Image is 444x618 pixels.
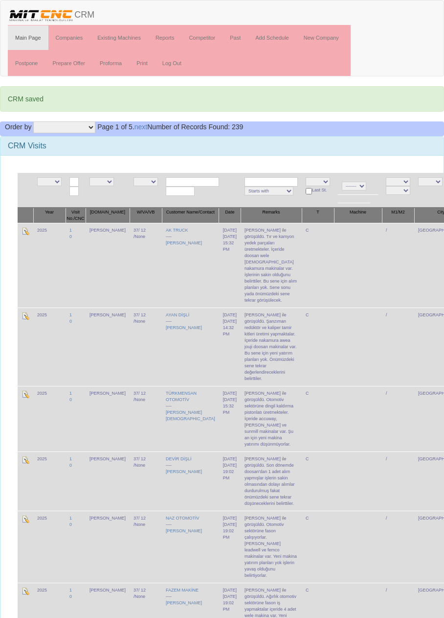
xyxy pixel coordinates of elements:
td: [PERSON_NAME] ile görüşüldü. Şanzıman redüktör ve kaliper tamir kitleri üretimi yapmaktalar. İçer... [241,308,302,386]
a: Postpone [8,51,45,75]
div: [DATE] 19:02 PM [223,522,237,541]
td: 2025 [33,223,66,308]
td: ---- [162,223,219,308]
a: 1 [69,228,72,233]
th: [DOMAIN_NAME] [86,208,130,223]
a: 1 [69,516,72,521]
td: [DATE] [219,511,241,583]
img: Edit [22,515,29,523]
a: [PERSON_NAME] [166,325,202,330]
td: ---- [162,452,219,511]
a: 1 [69,391,72,396]
td: 37/ 12 /None [130,452,162,511]
a: Proforma [92,51,129,75]
td: 37/ 12 /None [130,308,162,386]
td: [PERSON_NAME] [86,452,130,511]
div: [DATE] 15:32 PM [223,397,237,416]
img: header.png [8,8,74,23]
a: 0 [69,234,72,239]
th: Date [219,208,241,223]
a: FAZEM MAKİNE [166,588,199,593]
span: Page 1 of 5. [97,123,134,131]
th: Customer Name/Contact [162,208,219,223]
td: 2025 [33,511,66,583]
a: 1 [69,312,72,317]
td: 37/ 12 /None [130,386,162,452]
td: C [302,386,334,452]
td: Last St. [302,173,334,208]
td: [PERSON_NAME] ile görüşüldü. Otomotiv sektörüne fason çalışıyorlar. [PERSON_NAME] leadwell ve fem... [241,511,302,583]
a: 1 [69,456,72,461]
td: / [382,452,414,511]
a: Prepare Offer [45,51,92,75]
td: 2025 [33,386,66,452]
td: C [302,308,334,386]
td: 37/ 12 /None [130,511,162,583]
img: Edit [22,227,29,235]
img: Edit [22,390,29,398]
a: [PERSON_NAME] [166,240,202,245]
th: Visit No./CNC [66,208,86,223]
td: [PERSON_NAME] [86,386,130,452]
td: C [302,511,334,583]
img: Edit [22,456,29,464]
a: [PERSON_NAME] [166,600,202,605]
td: [PERSON_NAME] [86,511,130,583]
td: C [302,452,334,511]
td: [DATE] [219,223,241,308]
a: 0 [69,522,72,527]
td: 2025 [33,452,66,511]
a: Add Schedule [248,25,296,50]
a: NAZ OTOMOTİV [166,516,199,521]
th: Remarks [241,208,302,223]
a: Reports [148,25,182,50]
a: [PERSON_NAME] [166,528,202,533]
h3: CRM Visits [8,142,436,150]
td: ---- [162,386,219,452]
td: [DATE] [219,452,241,511]
a: New Company [296,25,346,50]
a: 0 [69,397,72,402]
td: 2025 [33,308,66,386]
a: Log Out [155,51,189,75]
td: ---- [162,511,219,583]
td: 37/ 12 /None [130,223,162,308]
td: / [382,386,414,452]
a: next [134,123,147,131]
td: [PERSON_NAME] [86,308,130,386]
a: TÜRKMENSAN OTOMOTİV [166,391,197,402]
a: [PERSON_NAME] [166,469,202,474]
th: M1/M2 [382,208,414,223]
a: 1 [69,588,72,593]
a: DEVİR DİŞLİ [166,456,192,461]
a: 0 [69,594,72,599]
a: 0 [69,463,72,468]
td: [PERSON_NAME] ile görüşüldü. Tır ve kamyon yedek parçaları üretmekteler. İçeride doosan wele [DEM... [241,223,302,308]
td: / [382,511,414,583]
img: Edit [22,587,29,595]
img: Edit [22,312,29,320]
a: 0 [69,319,72,324]
div: [DATE] 19:02 PM [223,594,237,613]
td: [PERSON_NAME] ile görüşüldü. Son dönemde doosan'dan 1 adet alım yapmışlar işlerin sakin olmasında... [241,452,302,511]
th: T [302,208,334,223]
a: Competitor [181,25,222,50]
a: AYAN DİŞLİ [166,312,189,317]
th: W/VA/VB [130,208,162,223]
div: [DATE] 19:02 PM [223,462,237,481]
a: [PERSON_NAME][DEMOGRAPHIC_DATA] [166,410,215,421]
a: Main Page [8,25,48,50]
td: [DATE] [219,308,241,386]
td: ---- [162,308,219,386]
div: [DATE] 15:32 PM [223,234,237,253]
div: [DATE] 14:32 PM [223,318,237,337]
th: Year [33,208,66,223]
a: Companies [48,25,90,50]
td: C [302,223,334,308]
a: Existing Machines [90,25,148,50]
a: Print [129,51,155,75]
a: AK TRUCK [166,228,188,233]
td: [PERSON_NAME] [86,223,130,308]
td: [PERSON_NAME] ile görüşüldü. Otomotiv sektörüne dingil kaldırma pistonlatı üretmekteler. İçeride ... [241,386,302,452]
td: [DATE] [219,386,241,452]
